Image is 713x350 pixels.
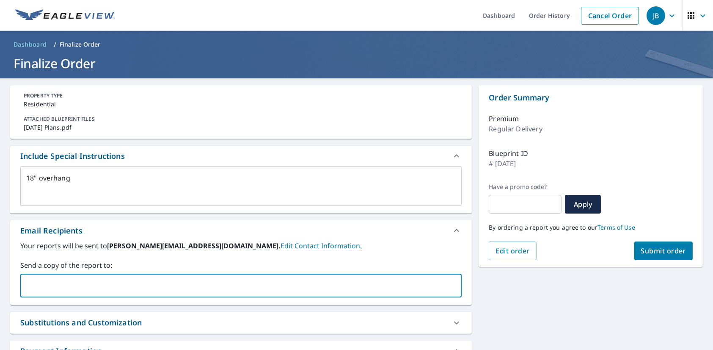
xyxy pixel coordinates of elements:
div: JB [647,6,665,25]
p: [DATE] Plans.pdf [24,123,458,132]
a: EditContactInfo [281,241,362,250]
div: Substitutions and Customization [20,317,142,328]
p: ATTACHED BLUEPRINT FILES [24,115,458,123]
b: [PERSON_NAME][EMAIL_ADDRESS][DOMAIN_NAME]. [107,241,281,250]
p: Residential [24,100,458,108]
h1: Finalize Order [10,55,703,72]
p: Finalize Order [60,40,101,49]
label: Send a copy of the report to: [20,260,462,270]
nav: breadcrumb [10,38,703,51]
img: EV Logo [15,9,115,22]
div: Substitutions and Customization [10,312,472,333]
div: Email Recipients [20,225,83,236]
button: Edit order [489,242,537,260]
span: Submit order [641,246,686,256]
textarea: 18" overhang [26,174,456,198]
a: Cancel Order [581,7,639,25]
p: Premium [489,114,519,124]
label: Have a promo code? [489,183,562,191]
p: Blueprint ID [489,148,528,158]
button: Submit order [634,242,693,260]
p: PROPERTY TYPE [24,92,458,100]
p: Regular Delivery [489,124,542,134]
a: Terms of Use [597,223,635,231]
div: Include Special Instructions [20,150,125,162]
button: Apply [565,195,601,214]
li: / [54,39,56,50]
div: Include Special Instructions [10,146,472,166]
div: Email Recipients [10,220,472,241]
a: Dashboard [10,38,50,51]
span: Apply [572,200,594,209]
p: By ordering a report you agree to our [489,224,693,231]
label: Your reports will be sent to [20,241,462,251]
p: # [DATE] [489,158,516,169]
span: Edit order [496,246,530,256]
p: Order Summary [489,92,693,103]
span: Dashboard [14,40,47,49]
